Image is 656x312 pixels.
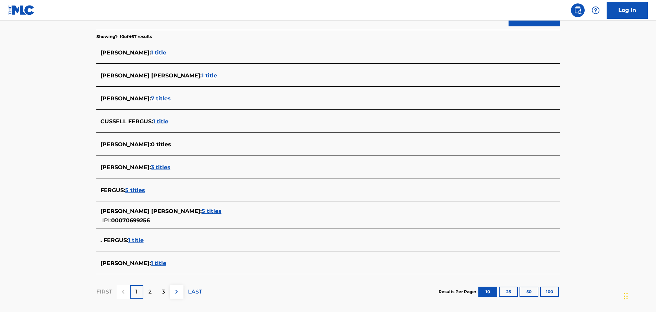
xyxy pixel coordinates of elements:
img: help [592,6,600,14]
span: IPI: [102,217,111,224]
span: 1 title [128,237,144,244]
span: 1 title [202,72,217,79]
a: Public Search [571,3,585,17]
button: 10 [478,287,497,297]
p: FIRST [96,288,112,296]
span: 3 titles [151,164,170,171]
p: 1 [135,288,138,296]
img: right [172,288,181,296]
span: [PERSON_NAME] [PERSON_NAME] : [100,208,202,214]
button: 25 [499,287,518,297]
span: 00070699256 [111,217,150,224]
a: Log In [607,2,648,19]
span: 1 title [151,260,166,266]
span: . FERGUS : [100,237,128,244]
span: 5 titles [125,187,145,194]
span: 0 titles [151,141,171,148]
p: Showing 1 - 10 of 467 results [96,34,152,40]
button: 100 [540,287,559,297]
div: Help [589,3,603,17]
span: [PERSON_NAME] : [100,164,151,171]
img: MLC Logo [8,5,35,15]
button: 50 [520,287,538,297]
span: [PERSON_NAME] : [100,141,151,148]
span: [PERSON_NAME] : [100,49,151,56]
span: 1 title [151,49,166,56]
iframe: Chat Widget [622,279,656,312]
span: [PERSON_NAME] : [100,260,151,266]
p: 3 [162,288,165,296]
div: Drag [624,286,628,307]
span: CUSSELL FERGUS : [100,118,153,125]
img: search [574,6,582,14]
p: 2 [148,288,152,296]
span: 5 titles [202,208,222,214]
p: LAST [188,288,202,296]
span: [PERSON_NAME] : [100,95,151,102]
span: FERGUS : [100,187,125,194]
span: 1 title [153,118,168,125]
p: Results Per Page: [439,289,478,295]
span: 7 titles [151,95,171,102]
span: [PERSON_NAME] [PERSON_NAME] : [100,72,202,79]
